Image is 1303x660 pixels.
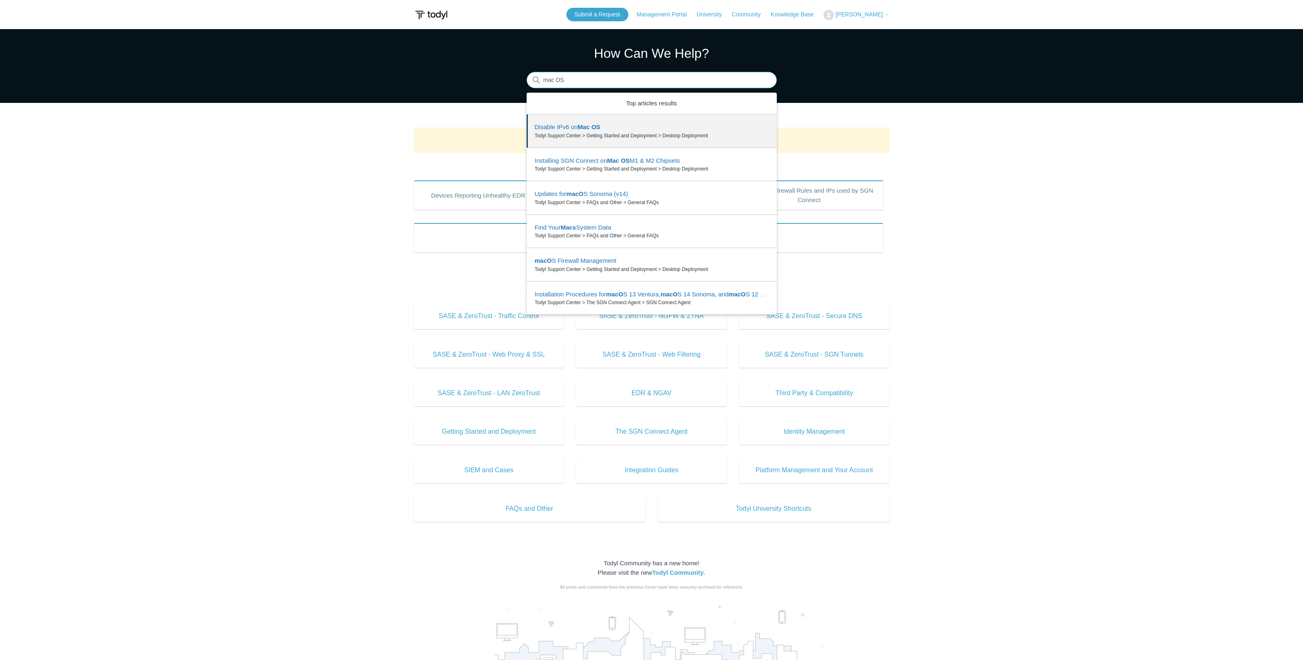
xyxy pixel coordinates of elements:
[426,504,633,514] span: FAQs and Other
[607,157,619,164] em: Mac
[576,419,727,445] a: The SGN Connect Agent
[771,10,822,19] a: Knowledge Base
[414,496,646,522] a: FAQs and Other
[535,266,769,273] zd-autocomplete-breadcrumbs-multibrand: Todyl Support Center > Getting Started and Deployment > Desktop Deployment
[576,380,727,406] a: EDR & NGAV
[535,132,769,139] zd-autocomplete-breadcrumbs-multibrand: Todyl Support Center > Getting Started and Deployment > Desktop Deployment
[414,7,449,23] img: Todyl Support Center Help Center home page
[426,427,552,437] span: Getting Started and Deployment
[739,303,890,329] a: SASE & ZeroTrust - Secure DNS
[589,350,714,360] span: SASE & ZeroTrust - Web Filtering
[751,427,877,437] span: Identity Management
[739,457,890,483] a: Platform Management and Your Account
[414,159,890,173] h2: Popular Articles
[535,157,680,166] zd-autocomplete-title-multibrand: Suggested result 2 Installing SGN Connect on Mac OS M1 & M2 Chipsets
[589,427,714,437] span: The SGN Connect Agent
[751,388,877,398] span: Third Party & Compatibility
[535,224,612,232] zd-autocomplete-title-multibrand: Suggested result 4 Find Your Macs System Data
[426,350,552,360] span: SASE & ZeroTrust - Web Proxy & SSL
[824,10,889,20] button: [PERSON_NAME]
[527,93,777,115] zd-autocomplete-header: Top articles results
[621,157,630,164] em: OS
[426,311,552,321] span: SASE & ZeroTrust - Traffic Control
[527,43,777,63] h1: How Can We Help?
[535,299,769,306] zd-autocomplete-breadcrumbs-multibrand: Todyl Support Center > The SGN Connect Agent > SGN Connect Agent
[660,291,678,298] em: macO
[426,465,552,475] span: SIEM and Cases
[414,559,890,577] div: Todyl Community has a new home! Please visit the new .
[414,223,883,253] a: Product Updates
[535,199,769,206] zd-autocomplete-breadcrumbs-multibrand: Todyl Support Center > FAQs and Other > General FAQs
[535,291,786,299] zd-autocomplete-title-multibrand: Suggested result 6 Installation Procedures for macOS 13 Ventura, macOS 14 Sonoma, and macOS 12 Mo...
[652,569,704,576] a: Todyl Community
[426,388,552,398] span: SASE & ZeroTrust - LAN ZeroTrust
[576,457,727,483] a: Integration Guides
[535,165,769,173] zd-autocomplete-breadcrumbs-multibrand: Todyl Support Center > Getting Started and Deployment > Desktop Deployment
[589,465,714,475] span: Integration Guides
[658,496,890,522] a: Todyl University Shortcuts
[535,123,600,132] zd-autocomplete-title-multibrand: Suggested result 1 Disable IPv6 on Mac OS
[535,232,769,239] zd-autocomplete-breadcrumbs-multibrand: Todyl Support Center > FAQs and Other > General FAQs
[414,380,564,406] a: SASE & ZeroTrust - LAN ZeroTrust
[835,11,883,18] span: [PERSON_NAME]
[414,285,890,299] h2: Knowledge Base
[589,388,714,398] span: EDR & NGAV
[696,10,730,19] a: University
[414,303,564,329] a: SASE & ZeroTrust - Traffic Control
[566,8,628,21] a: Submit a Request
[535,190,628,199] zd-autocomplete-title-multibrand: Suggested result 3 Updates for macOS Sonoma (v14)
[414,419,564,445] a: Getting Started and Deployment
[751,465,877,475] span: Platform Management and Your Account
[414,457,564,483] a: SIEM and Cases
[589,311,714,321] span: SASE & ZeroTrust - NGFW & ZTNA
[414,341,564,368] a: SASE & ZeroTrust - Web Proxy & SSL
[414,584,890,591] div: All posts and comments from the previous forum have been securely archived for reference.
[751,311,877,321] span: SASE & ZeroTrust - Secure DNS
[535,257,552,264] em: macO
[739,380,890,406] a: Third Party & Compatibility
[414,180,562,210] a: Devices Reporting Unhealthy EDR States
[728,291,746,298] em: macO
[578,123,590,130] em: Mac
[561,224,576,231] em: Macs
[670,504,877,514] span: Todyl University Shortcuts
[591,123,600,130] em: OS
[576,341,727,368] a: SASE & ZeroTrust - Web Filtering
[527,72,777,89] input: Search
[739,419,890,445] a: Identity Management
[566,190,584,197] em: macO
[751,350,877,360] span: SASE & ZeroTrust - SGN Tunnels
[739,341,890,368] a: SASE & ZeroTrust - SGN Tunnels
[732,10,769,19] a: Community
[735,180,883,210] a: Outbound Firewall Rules and IPs used by SGN Connect
[606,291,623,298] em: macO
[535,257,616,266] zd-autocomplete-title-multibrand: Suggested result 5 macOS Firewall Management
[637,10,695,19] a: Management Portal
[576,303,727,329] a: SASE & ZeroTrust - NGFW & ZTNA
